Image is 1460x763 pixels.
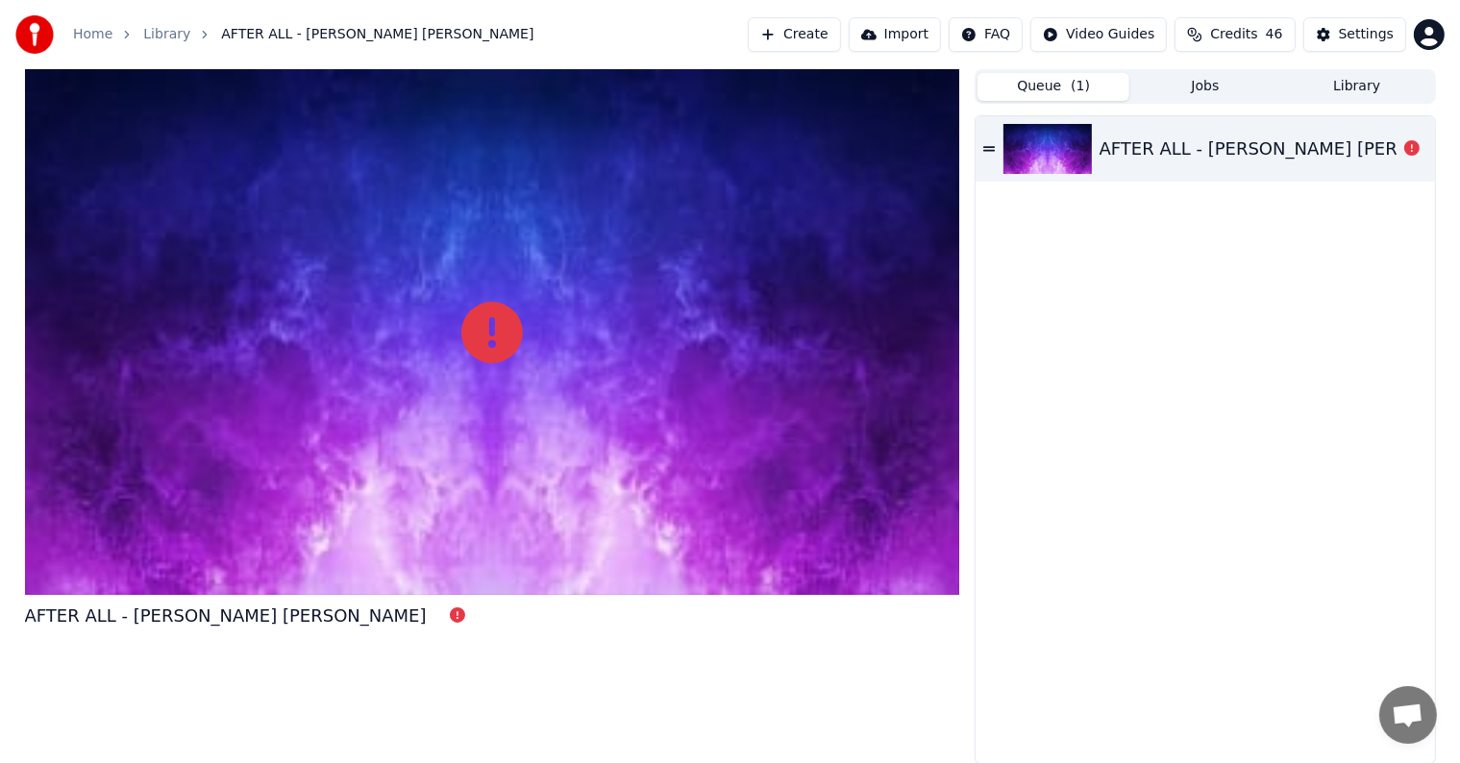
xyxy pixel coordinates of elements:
[221,25,533,44] span: AFTER ALL - [PERSON_NAME] [PERSON_NAME]
[1266,25,1283,44] span: 46
[1030,17,1167,52] button: Video Guides
[1175,17,1295,52] button: Credits46
[949,17,1023,52] button: FAQ
[73,25,533,44] nav: breadcrumb
[1339,25,1394,44] div: Settings
[15,15,54,54] img: youka
[1379,686,1437,744] div: Open chat
[25,603,427,629] div: AFTER ALL - [PERSON_NAME] [PERSON_NAME]
[73,25,112,44] a: Home
[1071,77,1090,96] span: ( 1 )
[849,17,941,52] button: Import
[977,73,1129,101] button: Queue
[748,17,841,52] button: Create
[1129,73,1281,101] button: Jobs
[143,25,190,44] a: Library
[1281,73,1433,101] button: Library
[1210,25,1257,44] span: Credits
[1303,17,1406,52] button: Settings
